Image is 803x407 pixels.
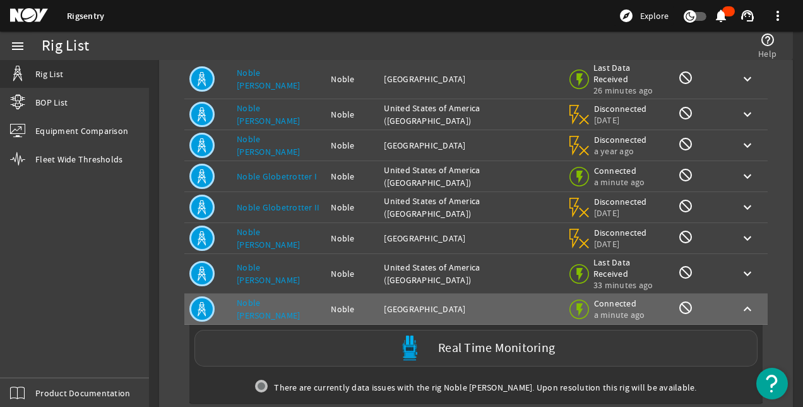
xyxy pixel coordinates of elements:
[713,8,729,23] mat-icon: notifications
[678,300,693,315] mat-icon: Rig Monitoring not available for this rig
[594,309,648,320] span: a minute ago
[594,114,648,126] span: [DATE]
[384,232,556,245] div: [GEOGRAPHIC_DATA]
[678,167,693,183] mat-icon: Rig Monitoring not available for this rig
[594,165,648,176] span: Connected
[331,108,374,121] div: Noble
[384,261,556,286] div: United States of America ([GEOGRAPHIC_DATA])
[237,297,300,321] a: Noble [PERSON_NAME]
[740,107,755,122] mat-icon: keyboard_arrow_down
[237,102,300,126] a: Noble [PERSON_NAME]
[384,195,556,220] div: United States of America ([GEOGRAPHIC_DATA])
[678,198,693,214] mat-icon: Rig Monitoring not available for this rig
[594,207,648,219] span: [DATE]
[331,73,374,85] div: Noble
[255,380,268,392] img: grey.svg
[384,164,556,189] div: United States of America ([GEOGRAPHIC_DATA])
[594,298,648,309] span: Connected
[678,229,693,245] mat-icon: Rig Monitoring not available for this rig
[594,134,648,145] span: Disconnected
[35,96,68,109] span: BOP List
[594,145,648,157] span: a year ago
[331,201,374,214] div: Noble
[189,330,763,367] a: Real Time Monitoring
[758,47,776,60] span: Help
[331,303,374,315] div: Noble
[237,226,300,250] a: Noble [PERSON_NAME]
[594,238,648,250] span: [DATE]
[763,1,793,31] button: more_vert
[384,139,556,152] div: [GEOGRAPHIC_DATA]
[67,10,104,22] a: Rigsentry
[740,8,755,23] mat-icon: support_agent
[397,336,422,361] img: Bluepod.svg
[237,202,319,213] a: Noble Globetrotter II
[678,106,693,121] mat-icon: Rig Monitoring not available for this rig
[740,138,755,153] mat-icon: keyboard_arrow_down
[384,303,556,315] div: [GEOGRAPHIC_DATA]
[594,227,648,238] span: Disconnected
[237,171,317,182] a: Noble Globetrotter I
[594,103,648,114] span: Disconnected
[331,232,374,245] div: Noble
[593,85,665,96] span: 26 minutes ago
[594,196,648,207] span: Disconnected
[678,265,693,280] mat-icon: Rig Monitoring not available for this rig
[384,102,556,127] div: United States of America ([GEOGRAPHIC_DATA])
[614,6,674,26] button: Explore
[35,68,63,80] span: Rig List
[384,73,556,85] div: [GEOGRAPHIC_DATA]
[678,137,693,152] mat-icon: Rig Monitoring not available for this rig
[740,266,755,281] mat-icon: keyboard_arrow_down
[189,372,763,403] div: There are currently data issues with the rig Noble [PERSON_NAME]. Upon resolution this rig will b...
[640,9,669,22] span: Explore
[678,70,693,85] mat-icon: Rig Monitoring not available for this rig
[10,39,25,54] mat-icon: menu
[740,231,755,246] mat-icon: keyboard_arrow_down
[237,67,300,91] a: Noble [PERSON_NAME]
[35,125,128,137] span: Equipment Comparison
[740,200,755,215] mat-icon: keyboard_arrow_down
[35,387,130,399] span: Product Documentation
[237,133,300,157] a: Noble [PERSON_NAME]
[593,257,665,279] span: Last Data Received
[331,139,374,152] div: Noble
[593,62,665,85] span: Last Data Received
[740,301,755,317] mat-icon: keyboard_arrow_up
[237,262,300,286] a: Noble [PERSON_NAME]
[331,267,374,280] div: Noble
[35,153,122,166] span: Fleet Wide Thresholds
[594,176,648,188] span: a minute ago
[331,170,374,183] div: Noble
[756,368,788,399] button: Open Resource Center
[760,32,775,47] mat-icon: help_outline
[740,71,755,87] mat-icon: keyboard_arrow_down
[740,169,755,184] mat-icon: keyboard_arrow_down
[619,8,634,23] mat-icon: explore
[438,342,555,355] label: Real Time Monitoring
[593,279,665,291] span: 33 minutes ago
[42,40,89,52] div: Rig List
